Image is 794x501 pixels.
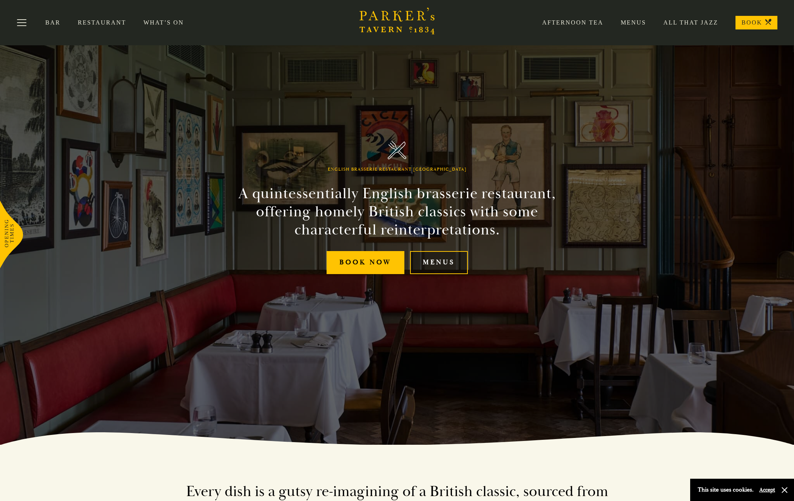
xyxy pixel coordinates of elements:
[225,185,569,239] h2: A quintessentially English brasserie restaurant, offering homely British classics with some chara...
[328,167,467,172] h1: English Brasserie Restaurant [GEOGRAPHIC_DATA]
[698,484,754,495] p: This site uses cookies.
[410,251,468,274] a: Menus
[781,486,788,494] button: Close and accept
[388,141,406,159] img: Parker's Tavern Brasserie Cambridge
[327,251,404,274] a: Book Now
[759,486,775,493] button: Accept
